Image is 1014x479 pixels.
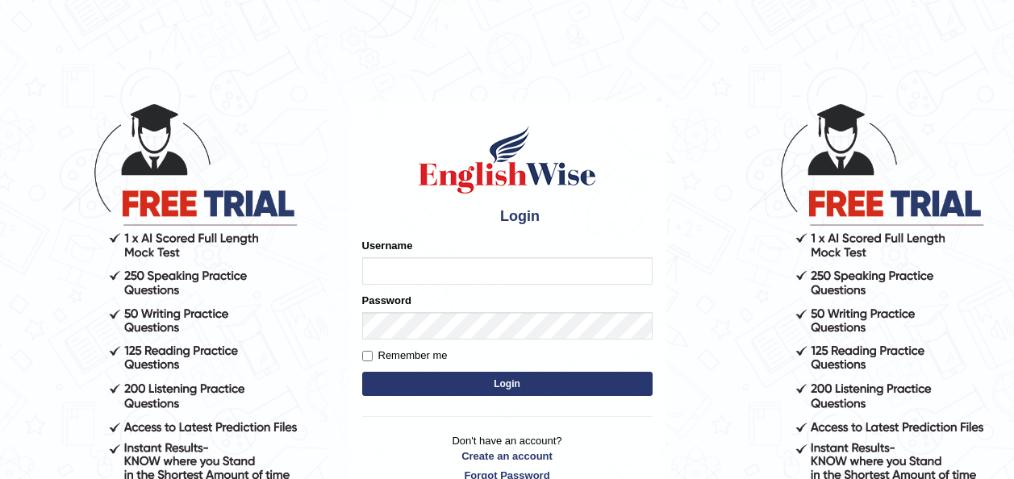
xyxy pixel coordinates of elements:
h4: Login [362,204,653,230]
label: Remember me [362,348,448,364]
img: Logo of English Wise sign in for intelligent practice with AI [415,123,599,196]
input: Remember me [362,351,373,361]
label: Password [362,293,411,308]
a: Create an account [362,448,653,464]
button: Login [362,372,653,396]
label: Username [362,238,413,253]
